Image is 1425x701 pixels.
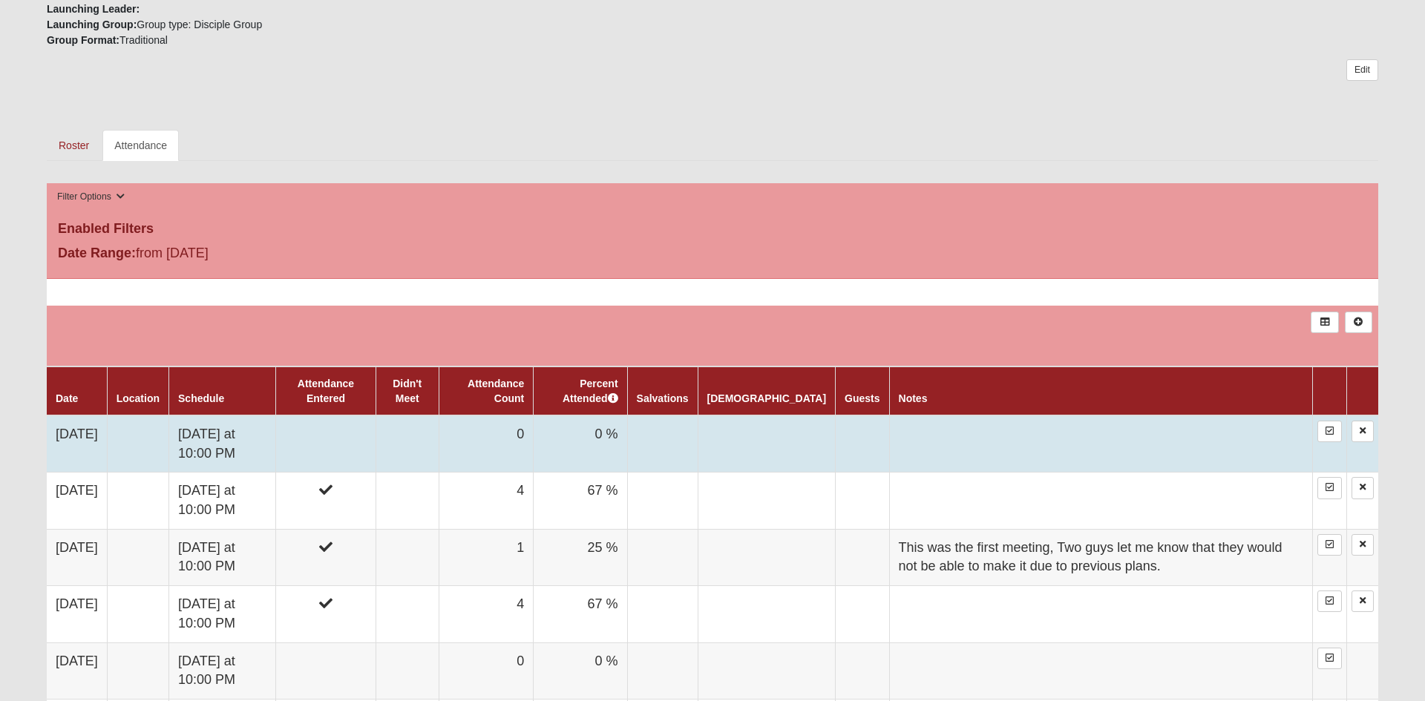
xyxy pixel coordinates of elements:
a: Didn't Meet [393,378,422,404]
strong: Launching Leader: [47,3,140,15]
a: Enter Attendance [1317,477,1342,498]
td: 25 % [534,529,627,585]
a: Date [56,392,78,404]
a: Enter Attendance [1317,534,1342,556]
a: Roster [47,130,101,161]
td: 0 % [534,642,627,699]
a: Delete [1352,534,1374,556]
strong: Launching Group: [47,19,137,30]
td: [DATE] [47,586,107,642]
td: 67 % [534,586,627,642]
a: Alt+N [1345,312,1372,333]
td: [DATE] at 10:00 PM [169,529,276,585]
a: Enter Attendance [1317,648,1342,669]
td: 0 [439,642,533,699]
a: Notes [899,392,928,404]
a: Location [117,392,160,404]
a: Attendance [102,130,179,161]
td: This was the first meeting, Two guys let me know that they would not be able to make it due to pr... [889,529,1312,585]
a: Percent Attended [563,378,618,404]
td: 1 [439,529,533,585]
a: Delete [1352,421,1374,442]
td: [DATE] [47,642,107,699]
td: 67 % [534,473,627,529]
th: [DEMOGRAPHIC_DATA] [698,366,835,415]
td: [DATE] [47,415,107,473]
strong: Group Format: [47,34,119,46]
a: Enter Attendance [1317,421,1342,442]
td: 0 % [534,415,627,473]
td: 4 [439,473,533,529]
a: Delete [1352,477,1374,498]
div: from [DATE] [47,243,491,267]
th: Salvations [627,366,698,415]
td: [DATE] [47,473,107,529]
td: [DATE] [47,529,107,585]
td: 4 [439,586,533,642]
a: Edit [1346,59,1378,81]
td: [DATE] at 10:00 PM [169,415,276,473]
td: [DATE] at 10:00 PM [169,586,276,642]
a: Enter Attendance [1317,590,1342,612]
th: Guests [836,366,889,415]
td: [DATE] at 10:00 PM [169,473,276,529]
h4: Enabled Filters [58,221,1367,237]
a: Export to Excel [1311,312,1338,333]
a: Attendance Count [468,378,524,404]
label: Date Range: [58,243,136,263]
a: Schedule [178,392,224,404]
a: Delete [1352,590,1374,612]
button: Filter Options [53,189,129,205]
td: [DATE] at 10:00 PM [169,642,276,699]
td: 0 [439,415,533,473]
a: Attendance Entered [298,378,354,404]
